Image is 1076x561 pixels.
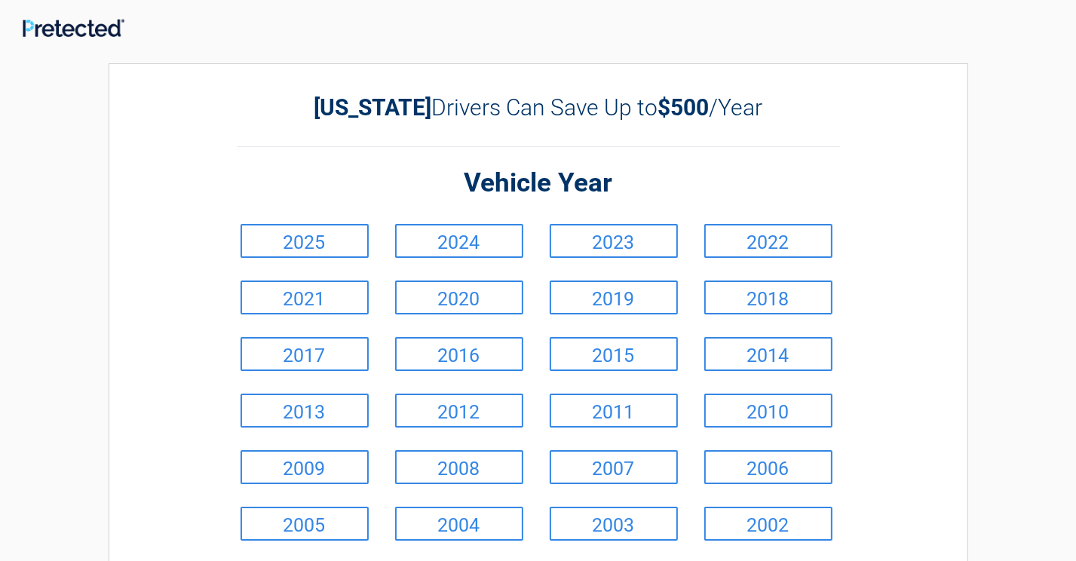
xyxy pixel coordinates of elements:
[395,280,523,314] a: 2020
[23,19,124,38] img: Main Logo
[550,450,678,484] a: 2007
[241,224,369,258] a: 2025
[550,394,678,428] a: 2011
[241,394,369,428] a: 2013
[704,507,832,541] a: 2002
[550,507,678,541] a: 2003
[241,450,369,484] a: 2009
[314,94,431,121] b: [US_STATE]
[395,394,523,428] a: 2012
[704,224,832,258] a: 2022
[550,224,678,258] a: 2023
[704,280,832,314] a: 2018
[550,280,678,314] a: 2019
[550,337,678,371] a: 2015
[237,94,840,121] h2: Drivers Can Save Up to /Year
[241,337,369,371] a: 2017
[395,507,523,541] a: 2004
[395,337,523,371] a: 2016
[395,450,523,484] a: 2008
[704,337,832,371] a: 2014
[241,507,369,541] a: 2005
[395,224,523,258] a: 2024
[241,280,369,314] a: 2021
[237,166,840,201] h2: Vehicle Year
[704,394,832,428] a: 2010
[704,450,832,484] a: 2006
[658,94,709,121] b: $500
